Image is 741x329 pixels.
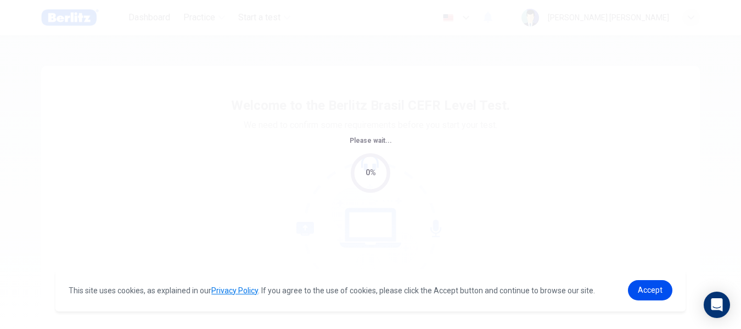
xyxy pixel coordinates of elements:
span: Please wait... [350,137,392,144]
a: dismiss cookie message [628,280,672,300]
div: 0% [366,166,376,179]
div: Open Intercom Messenger [704,292,730,318]
span: This site uses cookies, as explained in our . If you agree to the use of cookies, please click th... [69,286,595,295]
a: Privacy Policy [211,286,258,295]
div: cookieconsent [55,269,686,311]
span: Accept [638,286,663,294]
